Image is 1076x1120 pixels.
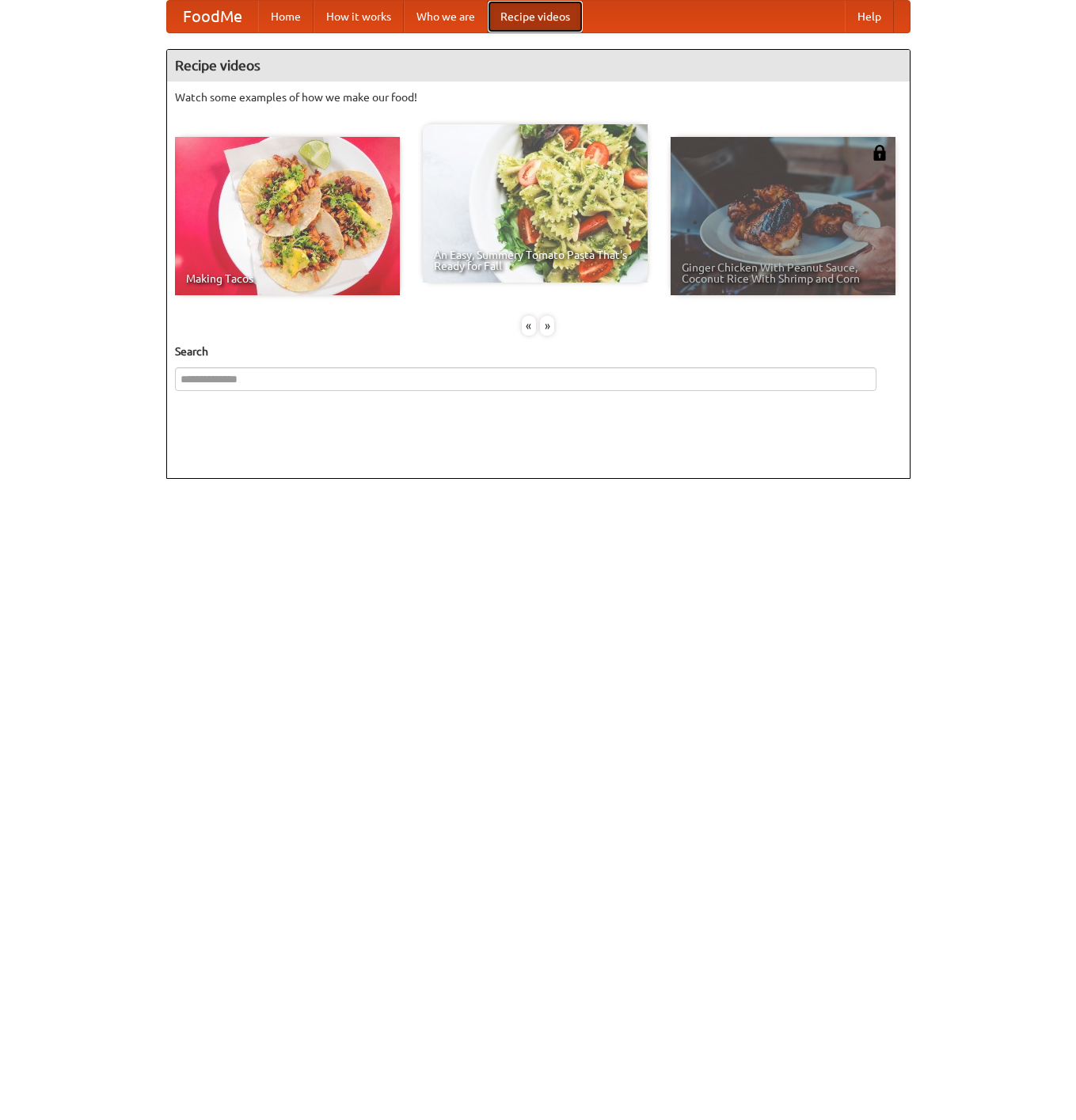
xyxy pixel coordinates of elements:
a: An Easy, Summery Tomato Pasta That's Ready for Fall [423,124,648,283]
div: » [540,316,554,336]
p: Watch some examples of how we make our food! [175,89,902,105]
a: Help [845,1,894,32]
a: Home [258,1,314,32]
span: Making Tacos [186,273,389,284]
span: An Easy, Summery Tomato Pasta That's Ready for Fall [434,249,637,271]
h5: Search [175,344,902,359]
a: How it works [314,1,404,32]
a: Who we are [404,1,488,32]
img: 483408.png [872,145,888,161]
a: FoodMe [167,1,258,32]
h4: Recipe videos [167,50,910,82]
a: Making Tacos [175,137,400,295]
a: Recipe videos [488,1,583,32]
div: « [522,316,536,336]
